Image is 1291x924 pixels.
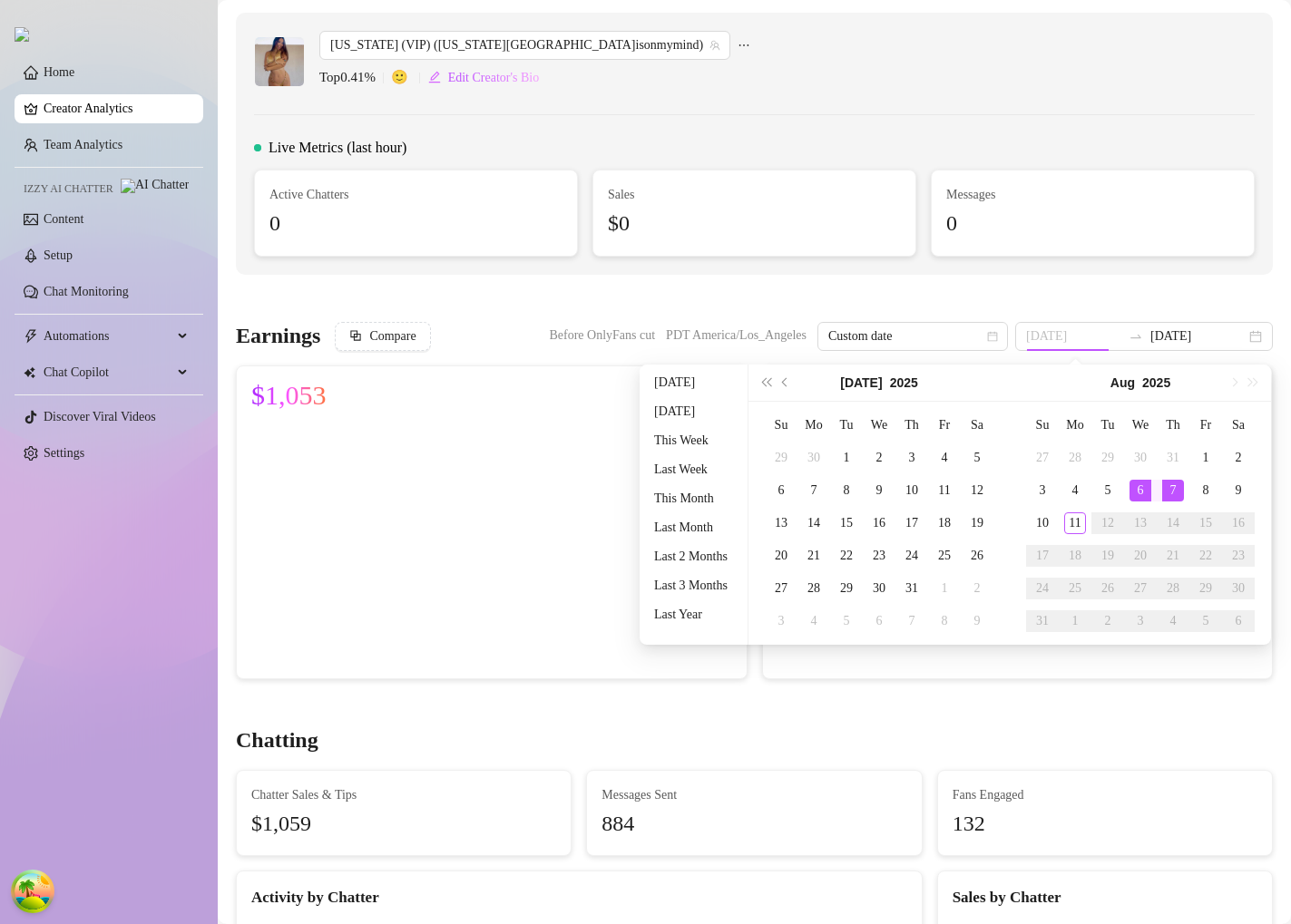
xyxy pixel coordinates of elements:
td: 2025-06-29 [765,442,797,474]
div: 27 [770,578,792,599]
div: 31 [1032,610,1053,632]
td: 2025-08-25 [1059,572,1091,605]
div: 3 [1130,610,1151,632]
td: 2025-07-21 [797,540,830,572]
td: 2025-07-06 [765,474,797,507]
th: Tu [830,409,863,442]
th: Su [1026,409,1059,442]
div: 31 [901,578,923,599]
div: 2 [966,578,988,599]
span: Live Metrics (last hour) [269,137,406,159]
div: 3 [901,447,923,469]
div: 11 [1064,512,1086,534]
td: 2025-07-05 [961,442,993,474]
th: Fr [928,409,961,442]
td: 2025-08-05 [1091,474,1124,507]
td: 2025-08-29 [1189,572,1222,605]
div: $0 [608,207,901,241]
td: 2025-08-17 [1026,540,1059,572]
h3: Earnings [236,322,320,351]
button: Choose a year [1142,365,1170,401]
span: 🙂 [391,67,427,89]
td: 2025-07-07 [797,474,830,507]
li: This Week [647,430,740,452]
td: 2025-07-30 [863,572,895,605]
th: Sa [961,409,993,442]
div: 28 [803,578,825,599]
div: 30 [803,447,825,469]
td: 2025-08-08 [1189,474,1222,507]
span: swap-right [1129,329,1143,344]
td: 2025-07-31 [895,572,928,605]
span: Izzy AI Chatter [24,180,113,198]
td: 2025-07-20 [765,540,797,572]
td: 2025-07-15 [830,507,863,540]
button: Edit Creator's Bio [427,63,541,92]
div: 17 [901,512,923,534]
div: 28 [1162,578,1184,599]
div: 29 [1195,578,1217,599]
button: Previous month (PageUp) [776,365,796,401]
div: 27 [1032,447,1053,469]
div: 30 [1130,447,1151,469]
td: 2025-08-13 [1124,507,1157,540]
li: Last Year [647,604,740,626]
input: Start date [1026,326,1121,346]
div: 31 [1162,447,1184,469]
div: 22 [1195,545,1217,567]
div: 21 [803,545,825,567]
td: 2025-07-03 [895,442,928,474]
input: End date [1150,326,1246,346]
div: 1 [934,578,955,599]
span: Top 0.41 % [319,67,391,89]
div: 3 [770,610,792,632]
div: 26 [1097,578,1119,599]
th: Mo [797,409,830,442]
td: 2025-09-03 [1124,605,1157,637]
td: 2025-08-07 [1157,474,1189,507]
td: 2025-09-02 [1091,605,1124,637]
span: edit [428,71,441,83]
td: 2025-08-27 [1124,572,1157,605]
td: 2025-07-30 [1124,442,1157,474]
div: 26 [966,545,988,567]
span: Chat Copilot [44,358,172,387]
span: Before OnlyFans cut [549,322,655,349]
div: 16 [1227,512,1249,534]
td: 2025-08-09 [961,605,993,637]
div: 29 [1097,447,1119,469]
div: 25 [934,545,955,567]
div: 8 [1195,480,1217,501]
div: 23 [1227,545,1249,567]
td: 2025-08-02 [961,572,993,605]
div: 2 [1097,610,1119,632]
div: 10 [1032,512,1053,534]
td: 2025-07-11 [928,474,961,507]
div: Sales by Chatter [953,886,1257,910]
td: 2025-08-03 [1026,474,1059,507]
div: 18 [1064,545,1086,567]
li: This Month [647,488,740,510]
span: team [709,40,720,51]
td: 2025-07-31 [1157,442,1189,474]
td: 2025-08-04 [797,605,830,637]
img: Chat Copilot [24,366,35,379]
td: 2025-08-03 [765,605,797,637]
th: Fr [1189,409,1222,442]
td: 2025-07-27 [1026,442,1059,474]
td: 2025-08-21 [1157,540,1189,572]
div: 7 [1162,480,1184,501]
td: 2025-07-28 [797,572,830,605]
span: Custom date [828,323,997,350]
td: 2025-07-16 [863,507,895,540]
li: [DATE] [647,372,740,394]
td: 2025-07-22 [830,540,863,572]
img: AI Chatter [121,179,189,193]
div: 27 [1130,578,1151,599]
div: 132 [953,807,1257,841]
td: 2025-08-05 [830,605,863,637]
td: 2025-08-04 [1059,474,1091,507]
td: 2025-08-02 [1222,442,1255,474]
td: 2025-07-02 [863,442,895,474]
div: 5 [1097,480,1119,501]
